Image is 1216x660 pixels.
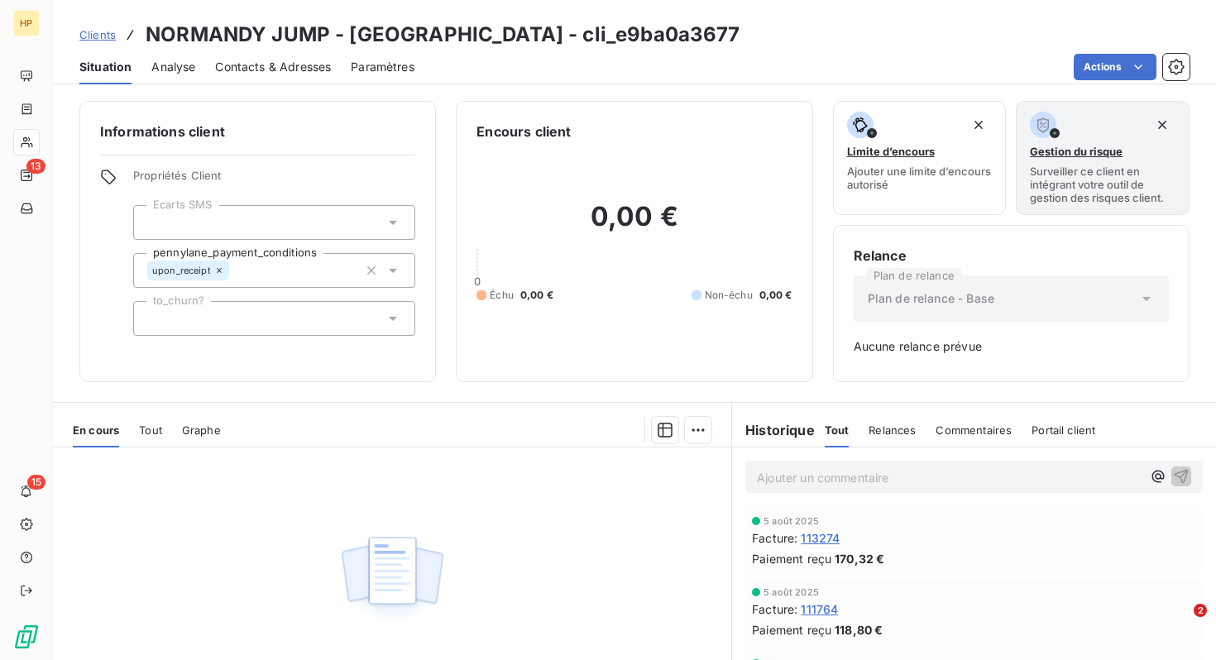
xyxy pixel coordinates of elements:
[182,423,221,437] span: Graphe
[490,288,514,303] span: Échu
[835,621,883,638] span: 118,80 €
[27,475,45,490] span: 15
[936,423,1012,437] span: Commentaires
[732,420,815,440] h6: Historique
[229,263,242,278] input: Ajouter une valeur
[133,169,415,192] span: Propriétés Client
[825,423,850,437] span: Tout
[476,200,792,250] h2: 0,00 €
[147,215,160,230] input: Ajouter une valeur
[833,101,1007,215] button: Limite d’encoursAjouter une limite d’encours autorisé
[520,288,553,303] span: 0,00 €
[869,423,916,437] span: Relances
[73,423,119,437] span: En cours
[1160,604,1199,643] iframe: Intercom live chat
[835,550,884,567] span: 170,32 €
[339,528,445,630] img: Empty state
[1030,145,1123,158] span: Gestion du risque
[100,122,415,141] h6: Informations client
[801,529,840,547] span: 113274
[151,59,195,75] span: Analyse
[474,275,481,288] span: 0
[847,145,935,158] span: Limite d’encours
[351,59,414,75] span: Paramètres
[13,10,40,36] div: HP
[752,621,831,638] span: Paiement reçu
[764,516,819,526] span: 5 août 2025
[1030,165,1175,204] span: Surveiller ce client en intégrant votre outil de gestion des risques client.
[152,265,211,275] span: upon_receipt
[476,122,571,141] h6: Encours client
[147,311,160,326] input: Ajouter une valeur
[854,338,1169,355] span: Aucune relance prévue
[759,288,792,303] span: 0,00 €
[752,529,797,547] span: Facture :
[752,550,831,567] span: Paiement reçu
[1032,423,1095,437] span: Portail client
[868,290,994,307] span: Plan de relance - Base
[764,587,819,597] span: 5 août 2025
[752,600,797,618] span: Facture :
[79,26,116,43] a: Clients
[1016,101,1190,215] button: Gestion du risqueSurveiller ce client en intégrant votre outil de gestion des risques client.
[1074,54,1156,80] button: Actions
[13,624,40,650] img: Logo LeanPay
[79,28,116,41] span: Clients
[26,159,45,174] span: 13
[1194,604,1207,617] span: 2
[139,423,162,437] span: Tout
[854,246,1169,265] h6: Relance
[79,59,132,75] span: Situation
[215,59,331,75] span: Contacts & Adresses
[847,165,993,191] span: Ajouter une limite d’encours autorisé
[146,20,740,50] h3: NORMANDY JUMP - [GEOGRAPHIC_DATA] - cli_e9ba0a3677
[705,288,753,303] span: Non-échu
[801,600,838,618] span: 111764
